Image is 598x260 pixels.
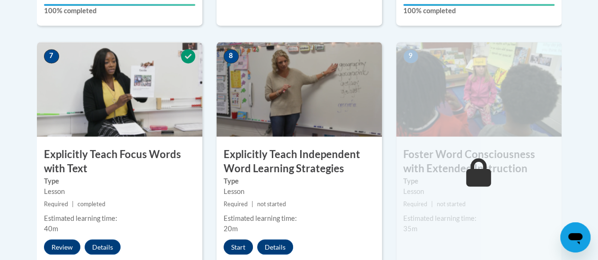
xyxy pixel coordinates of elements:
span: not started [437,200,466,207]
div: Your progress [44,4,195,6]
h3: Explicitly Teach Focus Words with Text [37,147,202,176]
span: 35m [403,224,417,232]
img: Course Image [396,42,562,136]
label: Type [44,176,195,186]
span: completed [78,200,105,207]
span: not started [257,200,286,207]
h3: Explicitly Teach Independent Word Learning Strategies [217,147,382,176]
label: Type [403,176,555,186]
span: 9 [403,49,418,63]
span: | [72,200,74,207]
span: | [431,200,433,207]
button: Details [257,239,293,254]
span: | [251,200,253,207]
label: Type [224,176,375,186]
div: Estimated learning time: [44,213,195,223]
span: Required [224,200,248,207]
h3: Foster Word Consciousness with Extended Instruction [396,147,562,176]
div: Lesson [224,186,375,196]
button: Details [85,239,121,254]
label: 100% completed [403,6,555,16]
span: 7 [44,49,59,63]
span: 40m [44,224,58,232]
img: Course Image [217,42,382,136]
div: Lesson [44,186,195,196]
span: Required [44,200,68,207]
label: 100% completed [44,6,195,16]
span: Required [403,200,427,207]
div: Lesson [403,186,555,196]
button: Start [224,239,253,254]
span: 20m [224,224,238,232]
button: Review [44,239,80,254]
div: Your progress [403,4,555,6]
span: 8 [224,49,239,63]
img: Course Image [37,42,202,136]
div: Estimated learning time: [403,213,555,223]
div: Estimated learning time: [224,213,375,223]
iframe: Button to launch messaging window [560,222,590,252]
